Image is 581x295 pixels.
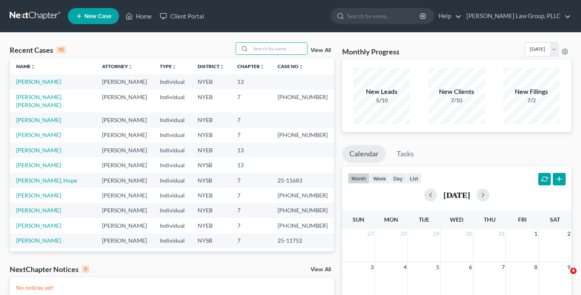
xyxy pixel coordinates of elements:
[231,158,271,172] td: 13
[570,268,577,274] span: 4
[370,262,374,272] span: 3
[31,64,36,69] i: unfold_more
[271,188,334,203] td: [PHONE_NUMBER]
[16,63,36,69] a: Nameunfold_more
[428,87,485,96] div: New Clients
[443,191,470,199] h2: [DATE]
[370,173,390,184] button: week
[16,207,61,214] a: [PERSON_NAME]
[191,218,231,233] td: NYEB
[153,89,191,112] td: Individual
[96,89,153,112] td: [PERSON_NAME]
[82,266,89,273] div: 0
[153,158,191,172] td: Individual
[353,87,410,96] div: New Leads
[231,173,271,188] td: 7
[231,89,271,112] td: 7
[501,262,506,272] span: 7
[96,158,153,172] td: [PERSON_NAME]
[497,229,506,239] span: 31
[465,229,473,239] span: 30
[16,78,61,85] a: [PERSON_NAME]
[271,218,334,233] td: [PHONE_NUMBER]
[566,262,571,272] span: 9
[96,203,153,218] td: [PERSON_NAME]
[10,264,89,274] div: NextChapter Notices
[389,145,421,163] a: Tasks
[153,248,191,263] td: Individual
[271,248,334,263] td: [PHONE_NUMBER]
[191,74,231,89] td: NYEB
[435,262,440,272] span: 5
[353,96,410,104] div: 5/10
[153,233,191,248] td: Individual
[16,284,328,292] p: No notices yet!
[153,218,191,233] td: Individual
[96,173,153,188] td: [PERSON_NAME]
[16,162,61,168] a: [PERSON_NAME]
[191,248,231,263] td: NYEB
[271,128,334,143] td: [PHONE_NUMBER]
[84,13,111,19] span: New Case
[128,64,133,69] i: unfold_more
[153,112,191,127] td: Individual
[16,192,61,199] a: [PERSON_NAME]
[231,248,271,263] td: 7
[231,128,271,143] td: 7
[153,203,191,218] td: Individual
[191,188,231,203] td: NYEB
[353,216,364,223] span: Sun
[198,63,224,69] a: Districtunfold_more
[219,64,224,69] i: unfold_more
[16,222,61,229] a: [PERSON_NAME]
[191,158,231,172] td: NYSB
[156,9,208,23] a: Client Portal
[191,112,231,127] td: NYEB
[503,96,560,104] div: 7/2
[96,112,153,127] td: [PERSON_NAME]
[271,89,334,112] td: [PHONE_NUMBER]
[231,74,271,89] td: 13
[518,216,527,223] span: Fri
[153,128,191,143] td: Individual
[10,45,66,55] div: Recent Cases
[160,63,177,69] a: Typeunfold_more
[153,74,191,89] td: Individual
[96,128,153,143] td: [PERSON_NAME]
[550,216,560,223] span: Sat
[342,47,399,56] h3: Monthly Progress
[468,262,473,272] span: 6
[16,116,61,123] a: [PERSON_NAME]
[533,229,538,239] span: 1
[366,229,374,239] span: 27
[271,173,334,188] td: 25-11683
[153,173,191,188] td: Individual
[399,229,408,239] span: 28
[96,188,153,203] td: [PERSON_NAME]
[231,218,271,233] td: 7
[96,233,153,248] td: [PERSON_NAME]
[231,143,271,158] td: 13
[419,216,429,223] span: Tue
[191,233,231,248] td: NYSB
[311,48,331,53] a: View All
[278,63,303,69] a: Case Nounfold_more
[153,188,191,203] td: Individual
[231,203,271,218] td: 7
[16,93,62,108] a: [PERSON_NAME], [PERSON_NAME]
[554,268,573,287] iframe: Intercom live chat
[484,216,495,223] span: Thu
[406,173,422,184] button: list
[191,128,231,143] td: NYEB
[153,143,191,158] td: Individual
[271,233,334,248] td: 25-11752
[299,64,303,69] i: unfold_more
[96,74,153,89] td: [PERSON_NAME]
[432,229,440,239] span: 29
[462,9,571,23] a: [PERSON_NAME] Law Group, PLLC
[231,112,271,127] td: 7
[566,229,571,239] span: 2
[191,143,231,158] td: NYEB
[16,237,61,244] a: [PERSON_NAME]
[16,177,77,184] a: [PERSON_NAME], Hope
